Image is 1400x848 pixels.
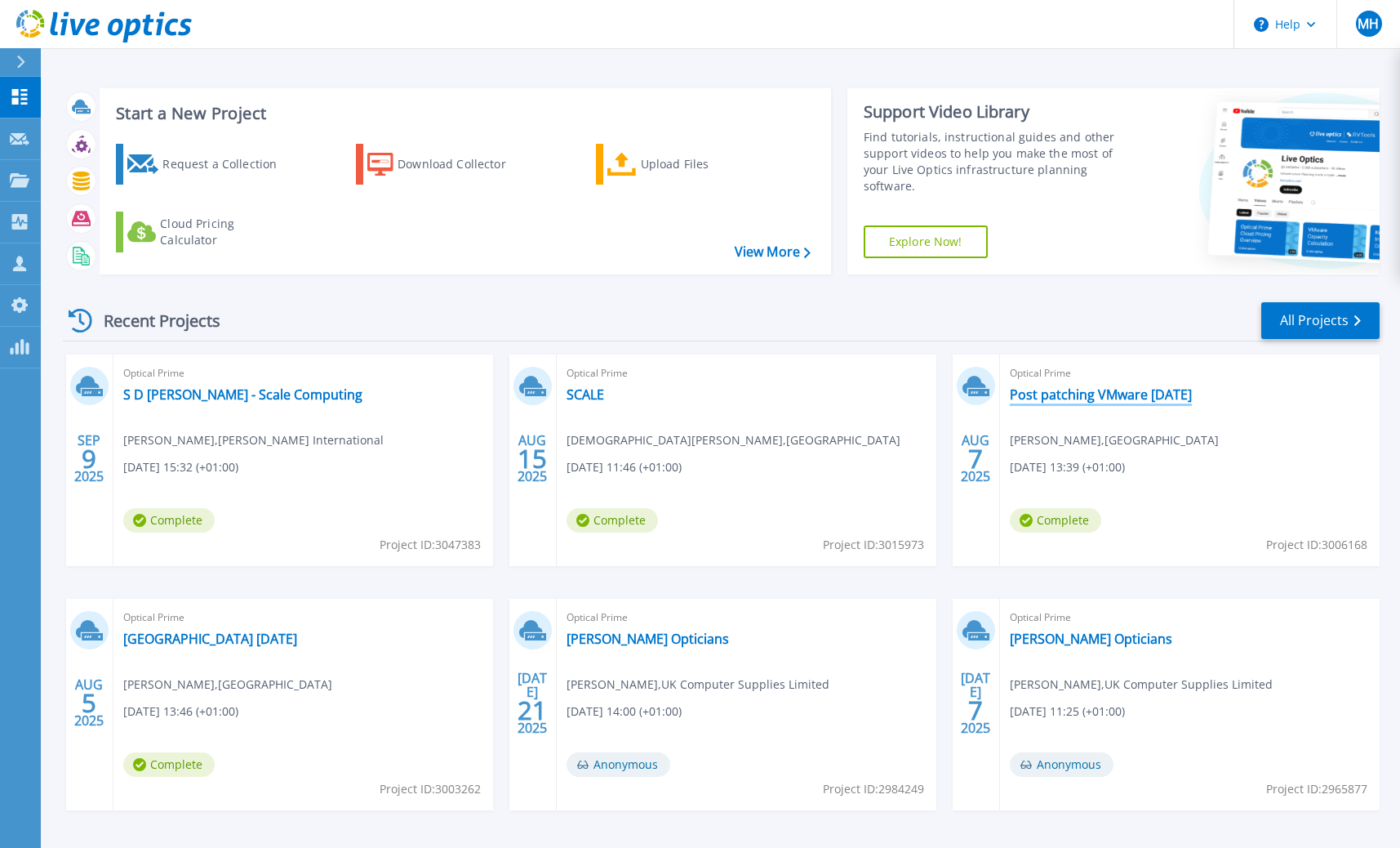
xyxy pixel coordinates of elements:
[864,129,1133,194] div: Find tutorials, instructional guides and other support videos to help you make the most of your L...
[518,452,547,466] span: 15
[518,703,547,717] span: 21
[567,676,829,694] span: [PERSON_NAME] , UK Computer Supplies Limited
[1358,17,1379,30] span: MH
[960,429,991,489] div: AUG 2025
[517,673,548,733] div: [DATE] 2025
[1010,609,1370,627] span: Optical Prime
[1010,631,1172,647] a: [PERSON_NAME] Opticians
[123,752,215,777] span: Complete
[63,301,242,341] div: Recent Projects
[1010,508,1101,533] span: Complete
[735,244,811,260] a: View More
[567,458,682,476] span: [DATE] 11:46 (+01:00)
[73,673,104,733] div: AUG 2025
[123,364,483,382] span: Optical Prime
[864,225,988,258] a: Explore Now!
[123,508,215,533] span: Complete
[380,536,481,554] span: Project ID: 3047383
[864,101,1133,123] div: Support Video Library
[1266,780,1367,798] span: Project ID: 2965877
[73,429,104,489] div: SEP 2025
[641,148,771,181] div: Upload Files
[1010,752,1113,777] span: Anonymous
[567,703,682,721] span: [DATE] 14:00 (+01:00)
[82,452,96,466] span: 9
[1010,703,1125,721] span: [DATE] 11:25 (+01:00)
[356,144,538,185] a: Download Collector
[116,105,810,123] h3: Start a New Project
[1010,431,1219,449] span: [PERSON_NAME] , [GEOGRAPHIC_DATA]
[380,780,481,798] span: Project ID: 3003262
[82,696,96,710] span: 5
[567,631,729,647] a: [PERSON_NAME] Opticians
[1010,676,1273,694] span: [PERSON_NAME] , UK Computer Supplies Limited
[162,148,293,181] div: Request a Collection
[823,780,924,798] span: Project ID: 2984249
[1010,386,1192,403] a: Post patching VMware [DATE]
[567,609,927,627] span: Optical Prime
[567,431,900,449] span: [DEMOGRAPHIC_DATA][PERSON_NAME] , [GEOGRAPHIC_DATA]
[960,673,991,733] div: [DATE] 2025
[123,703,238,721] span: [DATE] 13:46 (+01:00)
[160,216,291,248] div: Cloud Pricing Calculator
[123,676,332,694] span: [PERSON_NAME] , [GEOGRAPHIC_DATA]
[596,144,778,185] a: Upload Files
[123,458,238,476] span: [DATE] 15:32 (+01:00)
[123,631,297,647] a: [GEOGRAPHIC_DATA] [DATE]
[123,431,384,449] span: [PERSON_NAME] , [PERSON_NAME] International
[567,752,670,777] span: Anonymous
[968,703,983,717] span: 7
[116,212,298,252] a: Cloud Pricing Calculator
[567,508,658,533] span: Complete
[968,452,983,466] span: 7
[123,386,362,403] a: S D [PERSON_NAME] - Scale Computing
[1261,302,1380,339] a: All Projects
[116,144,298,185] a: Request a Collection
[1010,364,1370,382] span: Optical Prime
[398,148,528,181] div: Download Collector
[1010,458,1125,476] span: [DATE] 13:39 (+01:00)
[1266,536,1367,554] span: Project ID: 3006168
[823,536,924,554] span: Project ID: 3015973
[517,429,548,489] div: AUG 2025
[123,609,483,627] span: Optical Prime
[567,386,604,403] a: SCALE
[567,364,927,382] span: Optical Prime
